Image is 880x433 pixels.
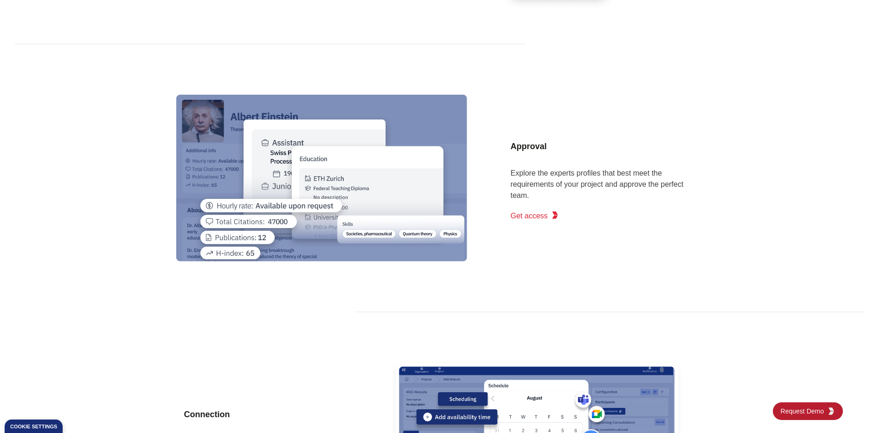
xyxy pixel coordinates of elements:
[511,136,696,157] h3: Approval
[511,210,548,222] span: Get access
[781,407,828,416] span: Request Demo
[773,402,843,420] a: Request DemoKGG
[511,168,696,201] p: Explore the experts profiles that best meet the requirements of your project and approve the perf...
[173,66,470,289] img: KGG platform expert page with info about experience, education, publications, skills, etc.
[834,388,880,433] iframe: Chat Widget
[828,407,835,415] img: KGG
[511,207,559,225] a: Get accessKGG Fifth Element RED
[552,211,559,219] img: KGG Fifth Element RED
[184,404,370,425] h3: Connection
[10,424,57,429] div: Cookie settings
